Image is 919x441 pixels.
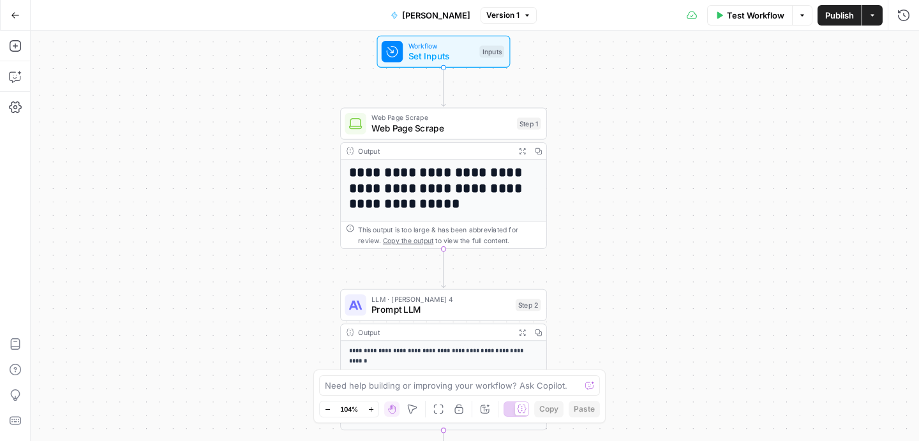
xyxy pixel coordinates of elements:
div: Output [358,327,510,338]
span: Copy the output [383,236,433,244]
button: Paste [569,401,600,417]
div: Inputs [479,45,504,57]
span: Test Workflow [727,9,784,22]
span: Publish [825,9,854,22]
span: Version 1 [486,10,519,21]
span: Paste [574,403,595,415]
span: Set Inputs [408,50,474,63]
span: 104% [340,404,358,414]
div: WorkflowSet InputsInputs [340,36,547,68]
button: [PERSON_NAME] [383,5,478,26]
div: Output [358,146,510,156]
div: Step 2 [516,299,541,311]
span: Web Page Scrape [371,122,511,135]
span: Web Page Scrape [371,112,511,123]
span: Workflow [408,40,474,51]
span: Prompt LLM [371,303,510,317]
button: Copy [534,401,564,417]
span: [PERSON_NAME] [402,9,470,22]
button: Publish [818,5,862,26]
span: LLM · [PERSON_NAME] 4 [371,294,510,304]
span: Copy [539,403,558,415]
div: This output is too large & has been abbreviated for review. to view the full content. [358,224,541,245]
button: Version 1 [481,7,537,24]
g: Edge from start to step_1 [442,68,445,107]
button: Test Workflow [707,5,792,26]
g: Edge from step_1 to step_2 [442,249,445,288]
div: Step 1 [517,117,541,130]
